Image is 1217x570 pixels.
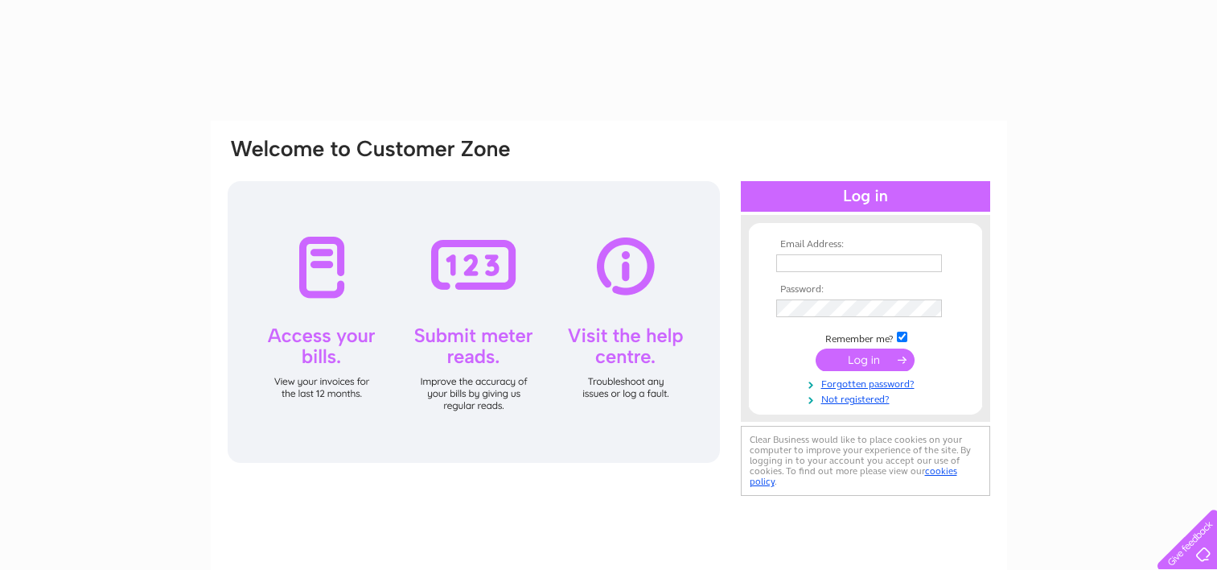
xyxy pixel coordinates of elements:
[772,329,959,345] td: Remember me?
[750,465,957,487] a: cookies policy
[772,239,959,250] th: Email Address:
[741,426,990,496] div: Clear Business would like to place cookies on your computer to improve your experience of the sit...
[776,390,959,406] a: Not registered?
[816,349,915,371] input: Submit
[776,375,959,390] a: Forgotten password?
[772,284,959,295] th: Password:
